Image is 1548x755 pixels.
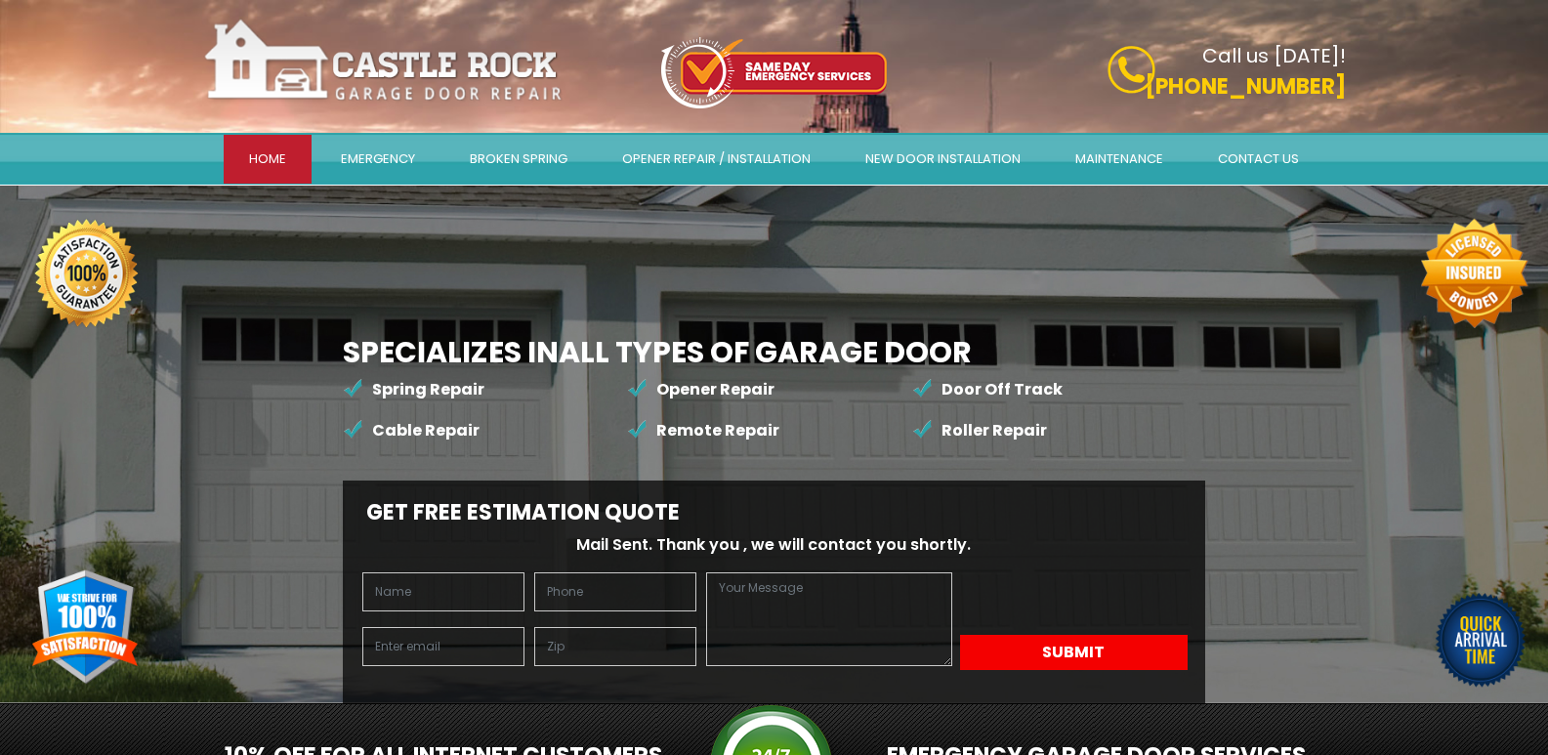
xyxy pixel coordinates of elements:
iframe: reCAPTCHA [960,572,1189,631]
a: Call us [DATE]! [PHONE_NUMBER] [984,46,1346,103]
span: All Types of Garage Door [559,331,972,373]
a: New door installation [840,135,1046,184]
b: Call us [DATE]! [1202,42,1346,69]
li: Opener Repair [627,369,912,410]
li: Remote Repair [627,410,912,451]
img: Castle-rock.png [203,18,565,104]
a: Broken Spring [444,135,593,184]
li: Spring Repair [343,369,628,410]
button: Submit [960,635,1188,670]
input: Name [362,572,524,611]
input: Enter email [362,627,524,666]
h2: Get Free Estimation Quote [353,500,1196,525]
a: Opener Repair / Installation [597,135,836,184]
a: Maintenance [1050,135,1189,184]
span: Mail Sent. Thank you , we will contact you shortly. [576,533,971,556]
li: Door Off Track [912,369,1197,410]
a: Home [224,135,312,184]
a: Emergency [315,135,440,184]
a: Contact Us [1192,135,1324,184]
li: Cable Repair [343,410,628,451]
b: Specializes in [343,331,972,373]
p: [PHONE_NUMBER] [984,70,1346,103]
input: Phone [534,572,696,611]
img: icon-top.png [661,37,887,108]
input: Zip [534,627,696,666]
li: Roller Repair [912,410,1197,451]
